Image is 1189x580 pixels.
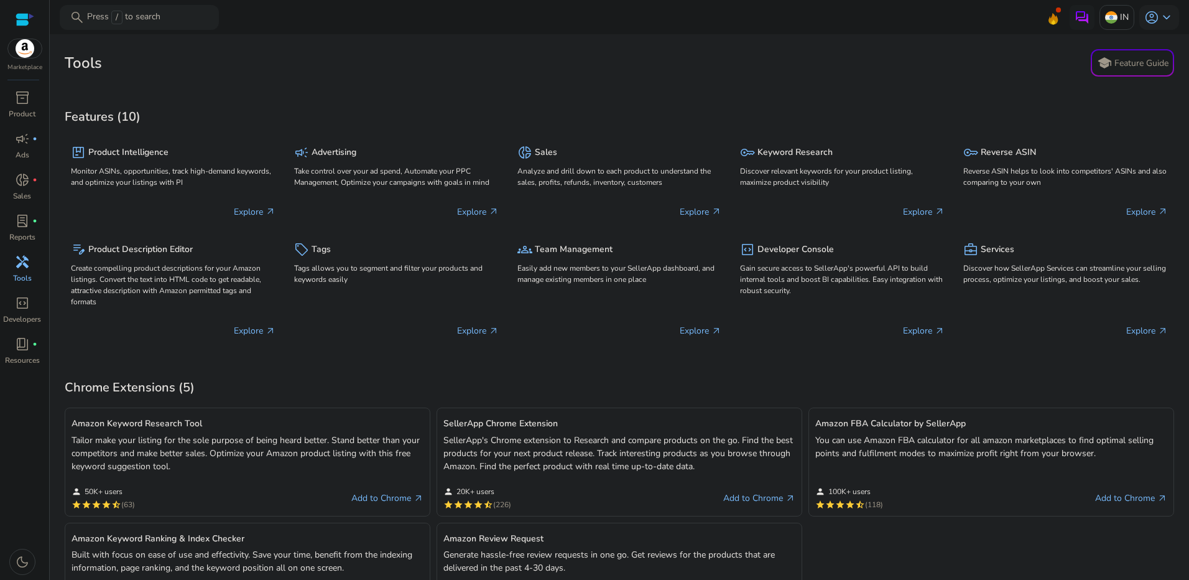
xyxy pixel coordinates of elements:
[473,500,483,510] mat-icon: star
[443,487,453,497] mat-icon: person
[266,207,275,217] span: arrow_outward
[71,145,86,160] span: package
[1114,57,1168,70] p: Feature Guide
[535,147,557,158] h5: Sales
[489,326,499,336] span: arrow_outward
[1159,10,1174,25] span: keyboard_arrow_down
[517,145,532,160] span: donut_small
[517,242,532,257] span: groups
[711,207,721,217] span: arrow_outward
[1158,207,1168,217] span: arrow_outward
[815,434,1167,460] p: You can use Amazon FBA calculator for all amazon marketplaces to find optimal selling points and ...
[517,166,722,188] p: Analyze and drill down to each product to understand the sales, profits, refunds, inventory, cust...
[456,487,494,497] span: 20K+ users
[72,548,423,574] p: Built with focus on ease of use and effectivity. Save your time, benefit from the indexing inform...
[15,337,30,352] span: book_4
[935,326,945,336] span: arrow_outward
[72,534,423,545] h5: Amazon Keyword Ranking & Index Checker
[723,491,795,506] a: Add to Chromearrow_outward
[101,500,111,510] mat-icon: star
[15,172,30,187] span: donut_small
[815,419,1167,429] h5: Amazon FBA Calculator by SellerApp
[294,242,309,257] span: sell
[71,263,275,307] p: Create compelling product descriptions for your Amazon listings. Convert the text into HTML code ...
[963,145,978,160] span: key
[1126,205,1168,218] p: Explore
[443,434,795,473] p: SellerApp's Chrome extension to Research and compare products on the go. Find the best products f...
[483,500,493,510] mat-icon: star_half
[981,147,1036,158] h5: Reverse ASIN
[71,166,275,188] p: Monitor ASINs, opportunities, track high-demand keywords, and optimize your listings with PI
[234,205,275,218] p: Explore
[463,500,473,510] mat-icon: star
[935,207,945,217] span: arrow_outward
[65,380,195,395] h3: Chrome Extensions (5)
[81,500,91,510] mat-icon: star
[903,324,945,337] p: Explore
[87,11,160,24] p: Press to search
[1095,491,1167,506] a: Add to Chromearrow_outward
[16,149,29,161] p: Ads
[32,136,37,141] span: fiber_manual_record
[1120,6,1129,28] p: IN
[8,39,42,58] img: amazon.svg
[85,487,123,497] span: 50K+ users
[15,131,30,146] span: campaign
[457,324,499,337] p: Explore
[1097,55,1112,70] span: school
[70,10,85,25] span: search
[785,493,795,503] span: arrow_outward
[72,487,81,497] mat-icon: person
[489,207,499,217] span: arrow_outward
[13,190,31,202] p: Sales
[740,263,945,296] p: Gain secure access to SellerApp's powerful API to build internal tools and boost BI capabilities....
[13,273,32,284] p: Tools
[91,500,101,510] mat-icon: star
[903,205,945,218] p: Explore
[517,263,722,285] p: Easily add new members to your SellerApp dashboard, and manage existing members in one place
[1158,326,1168,336] span: arrow_outward
[757,245,834,255] h5: Developer Console
[121,500,135,510] span: (63)
[71,242,86,257] span: edit_note
[835,500,845,510] mat-icon: star
[963,242,978,257] span: business_center
[963,263,1168,285] p: Discover how SellerApp Services can streamline your selling process, optimize your listings, and ...
[865,500,883,510] span: (118)
[88,245,193,255] h5: Product Description Editor
[15,255,30,269] span: handyman
[312,245,331,255] h5: Tags
[15,296,30,311] span: code_blocks
[680,205,721,218] p: Explore
[32,177,37,182] span: fiber_manual_record
[72,434,423,473] p: Tailor make your listing for the sole purpose of being heard better. Stand better than your compe...
[443,419,795,429] h5: SellerApp Chrome Extension
[981,245,1014,255] h5: Services
[1126,324,1168,337] p: Explore
[757,147,833,158] h5: Keyword Research
[15,554,30,569] span: dark_mode
[740,242,755,257] span: code_blocks
[453,500,463,510] mat-icon: star
[294,145,309,160] span: campaign
[815,500,825,510] mat-icon: star
[815,487,825,497] mat-icon: person
[5,355,40,366] p: Resources
[111,500,121,510] mat-icon: star_half
[1144,10,1159,25] span: account_circle
[72,419,423,429] h5: Amazon Keyword Research Tool
[740,145,755,160] span: key
[266,326,275,336] span: arrow_outward
[493,500,511,510] span: (226)
[294,166,499,188] p: Take control over your ad spend, Automate your PPC Management, Optimize your campaigns with goals...
[294,263,499,285] p: Tags allows you to segment and filter your products and keywords easily
[443,548,795,574] p: Generate hassle-free review requests in one go. Get reviews for the products that are delivered i...
[535,245,613,255] h5: Team Management
[740,166,945,188] p: Discover relevant keywords for your product listing, maximize product visibility
[3,314,41,325] p: Developers
[825,500,835,510] mat-icon: star
[72,500,81,510] mat-icon: star
[443,500,453,510] mat-icon: star
[351,491,423,506] a: Add to Chromearrow_outward
[680,324,721,337] p: Explore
